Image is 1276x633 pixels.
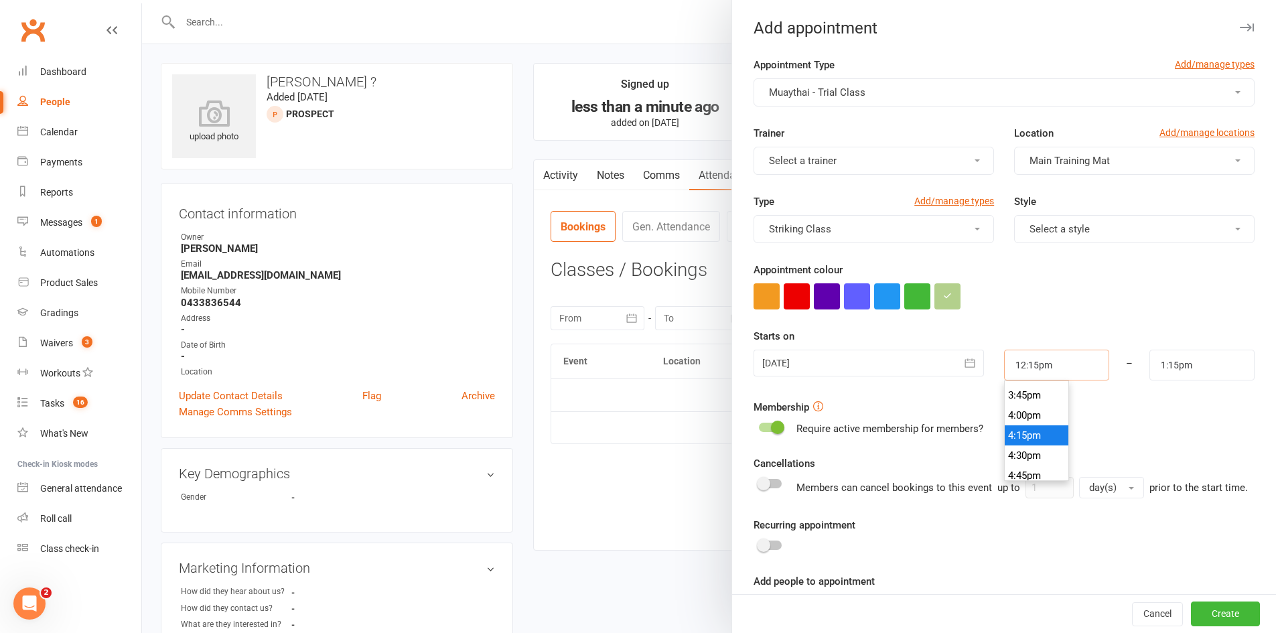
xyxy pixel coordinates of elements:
[754,215,994,243] button: Striking Class
[1005,445,1069,466] li: 4:30pm
[732,19,1276,38] div: Add appointment
[1014,125,1054,141] label: Location
[1109,350,1150,380] div: –
[769,155,837,167] span: Select a trainer
[17,419,141,449] a: What's New
[13,587,46,620] iframe: Intercom live chat
[40,338,73,348] div: Waivers
[1030,223,1090,235] span: Select a style
[40,307,78,318] div: Gradings
[754,57,835,73] label: Appointment Type
[40,247,94,258] div: Automations
[1005,385,1069,405] li: 3:45pm
[754,399,809,415] label: Membership
[1030,155,1110,167] span: Main Training Mat
[914,194,994,208] a: Add/manage types
[40,187,73,198] div: Reports
[1005,425,1069,445] li: 4:15pm
[40,368,80,378] div: Workouts
[40,543,99,554] div: Class check-in
[82,336,92,348] span: 3
[1005,466,1069,486] li: 4:45pm
[40,217,82,228] div: Messages
[754,147,994,175] button: Select a trainer
[40,428,88,439] div: What's New
[754,328,794,344] label: Starts on
[796,477,1248,498] div: Members can cancel bookings to this event
[754,517,855,533] label: Recurring appointment
[40,157,82,167] div: Payments
[17,208,141,238] a: Messages 1
[17,534,141,564] a: Class kiosk mode
[40,398,64,409] div: Tasks
[769,223,831,235] span: Striking Class
[17,57,141,87] a: Dashboard
[17,268,141,298] a: Product Sales
[91,216,102,227] span: 1
[40,127,78,137] div: Calendar
[17,87,141,117] a: People
[1089,482,1117,494] span: day(s)
[17,504,141,534] a: Roll call
[40,96,70,107] div: People
[17,178,141,208] a: Reports
[17,117,141,147] a: Calendar
[73,397,88,408] span: 16
[1014,215,1255,243] button: Select a style
[754,125,784,141] label: Trainer
[1014,147,1255,175] button: Main Training Mat
[17,389,141,419] a: Tasks 16
[754,78,1255,107] button: Muaythai - Trial Class
[754,194,774,210] label: Type
[1191,602,1260,626] button: Create
[40,66,86,77] div: Dashboard
[754,573,875,589] label: Add people to appointment
[1014,194,1036,210] label: Style
[17,298,141,328] a: Gradings
[17,328,141,358] a: Waivers 3
[40,483,122,494] div: General attendance
[796,421,983,437] div: Require active membership for members?
[17,238,141,268] a: Automations
[1079,477,1144,498] button: day(s)
[1149,482,1248,494] span: prior to the start time.
[40,513,72,524] div: Roll call
[41,587,52,598] span: 2
[17,358,141,389] a: Workouts
[754,455,815,472] label: Cancellations
[1175,57,1255,72] a: Add/manage types
[997,477,1144,498] div: up to
[17,474,141,504] a: General attendance kiosk mode
[1132,602,1183,626] button: Cancel
[769,86,865,98] span: Muaythai - Trial Class
[1005,405,1069,425] li: 4:00pm
[754,262,843,278] label: Appointment colour
[17,147,141,178] a: Payments
[40,277,98,288] div: Product Sales
[16,13,50,47] a: Clubworx
[1159,125,1255,140] a: Add/manage locations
